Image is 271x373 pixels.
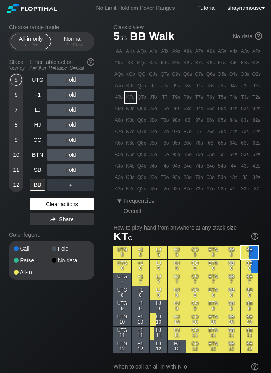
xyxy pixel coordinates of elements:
div: 52o [216,183,228,194]
div: Fold [47,74,94,86]
div: Q9s [171,69,182,80]
div: 33 [239,172,250,183]
div: ATs [159,46,170,57]
div: Q7o [136,126,147,137]
div: A7s [194,46,205,57]
div: J6o [148,138,159,149]
div: K9s [171,57,182,68]
div: K5s [216,57,228,68]
div: SB 10 [222,313,240,326]
div: HJ 10 [168,313,186,326]
div: A6o [113,138,124,149]
div: Fold [47,89,94,101]
div: UTG 6 [113,260,131,273]
div: K8s [182,57,193,68]
div: T2s [251,92,262,103]
div: K6s [205,57,216,68]
div: QJo [136,80,147,91]
div: 85s [216,115,228,126]
div: BB 8 [241,286,258,300]
div: KTo [125,92,136,103]
div: 72o [194,183,205,194]
div: BB 6 [241,260,258,273]
div: K7o [125,126,136,137]
div: 87o [182,126,193,137]
div: LJ [30,104,45,116]
div: ▾ [114,196,124,205]
div: 83s [239,115,250,126]
div: JTs [159,80,170,91]
div: 65o [205,149,216,160]
div: AQo [113,69,124,80]
div: Clear actions [30,198,94,210]
div: Share [30,213,94,225]
div: K3s [239,57,250,68]
div: T4o [159,160,170,171]
div: BTN 5 [204,246,222,259]
div: 93o [171,172,182,183]
div: UTG 10 [113,313,131,326]
div: J9s [171,80,182,91]
div: 75s [216,126,228,137]
div: SB [30,164,45,176]
div: CO 5 [186,246,204,259]
div: BTN 12 [204,340,222,353]
div: T6o [159,138,170,149]
div: 97o [171,126,182,137]
div: 55 [216,149,228,160]
div: K4s [228,57,239,68]
div: KQs [136,57,147,68]
div: All-in only [13,34,49,49]
div: 63o [205,172,216,183]
div: 65s [216,138,228,149]
img: Floptimal logo [6,4,57,13]
div: J2o [148,183,159,194]
div: J3o [148,172,159,183]
div: KTs [159,57,170,68]
div: QJs [148,69,159,80]
img: share.864f2f62.svg [50,217,56,222]
div: 5 – 12 [14,42,47,47]
div: Q2o [136,183,147,194]
div: 85o [182,149,193,160]
div: 74o [194,160,205,171]
div: 77 [194,126,205,137]
div: +1 6 [132,260,149,273]
div: Q8o [136,115,147,126]
div: 92o [171,183,182,194]
div: Q8s [182,69,193,80]
div: CO 9 [186,300,204,313]
div: 9 [10,134,22,146]
div: 53s [239,149,250,160]
div: Call [14,246,52,251]
div: SB 7 [222,273,240,286]
div: HJ 8 [168,286,186,300]
div: KJs [148,57,159,68]
div: +1 12 [132,340,149,353]
img: help.32db89a4.svg [250,232,259,241]
div: J8s [182,80,193,91]
div: All-in [14,269,52,275]
div: No Limit Hold’em Poker Ranges [84,5,186,13]
div: 10 [10,149,22,161]
div: K2o [125,183,136,194]
div: 82o [182,183,193,194]
div: T3s [239,92,250,103]
div: AKs [125,46,136,57]
div: Fold [47,134,94,146]
div: Tourney [6,65,26,71]
div: J7s [194,80,205,91]
div: 64s [228,138,239,149]
div: 75o [194,149,205,160]
div: 84s [228,115,239,126]
div: J5s [216,80,228,91]
div: 5 [10,74,22,86]
div: J4o [148,160,159,171]
div: 96o [171,138,182,149]
div: HJ 9 [168,300,186,313]
div: 74s [228,126,239,137]
div: A=All-in R=Raise C=Call [30,65,94,71]
span: o [128,233,132,242]
div: Q5s [216,69,228,80]
div: T3o [159,172,170,183]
